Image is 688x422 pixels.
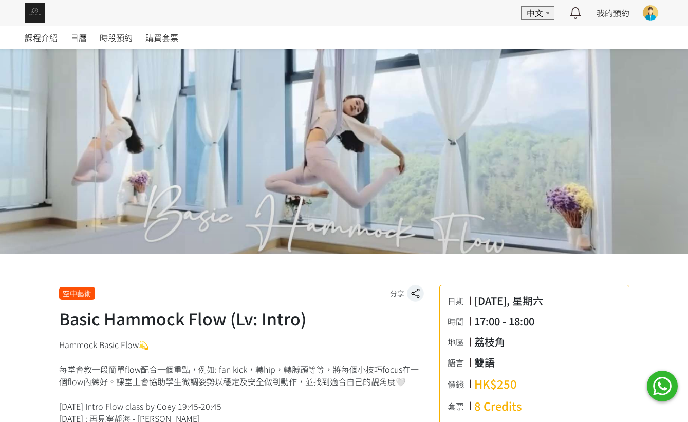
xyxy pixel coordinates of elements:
[70,31,87,44] span: 日曆
[474,355,495,370] div: 雙語
[448,336,469,348] div: 地區
[474,334,505,350] div: 荔枝角
[59,287,95,300] div: 空中藝術
[145,26,178,49] a: 購買套票
[25,3,45,23] img: img_61c0148bb0266
[474,293,543,309] div: [DATE], 星期六
[100,31,133,44] span: 時段預約
[448,400,469,412] div: 套票
[70,26,87,49] a: 日曆
[25,31,58,44] span: 課程介紹
[474,397,522,414] div: 8 Credits
[59,306,424,331] h1: Basic Hammock Flow (Lv: Intro)
[448,295,469,307] div: 日期
[100,26,133,49] a: 時段預約
[474,314,534,329] div: 17:00 - 18:00
[474,375,517,392] div: HK$250
[448,378,469,390] div: 價錢
[597,7,629,19] a: 我的預約
[448,356,469,369] div: 語言
[448,315,469,328] div: 時間
[25,26,58,49] a: 課程介紹
[390,288,404,299] span: 分享
[145,31,178,44] span: 購買套票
